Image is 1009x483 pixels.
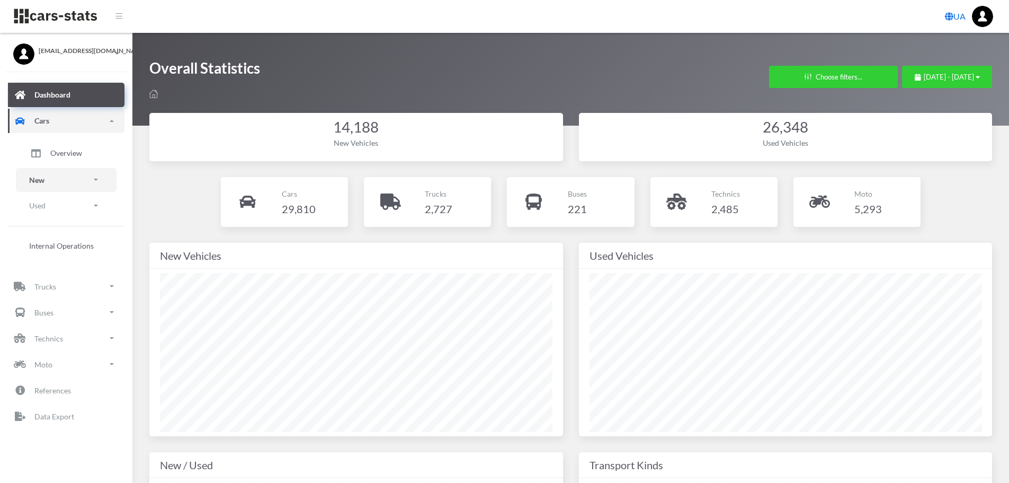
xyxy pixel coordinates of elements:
[34,306,53,319] p: Buses
[39,46,119,56] span: [EMAIL_ADDRESS][DOMAIN_NAME]
[568,187,587,200] p: Buses
[13,8,98,24] img: navbar brand
[16,140,117,166] a: Overview
[711,200,740,217] h4: 2,485
[854,200,882,217] h4: 5,293
[590,247,982,264] div: Used Vehicles
[149,58,260,83] h1: Overall Statistics
[13,43,119,56] a: [EMAIL_ADDRESS][DOMAIN_NAME]
[160,247,552,264] div: New Vehicles
[8,109,124,133] a: Cars
[8,83,124,107] a: Dashboard
[16,168,117,192] a: New
[590,137,982,148] div: Used Vehicles
[425,200,452,217] h4: 2,727
[34,332,63,345] p: Technics
[50,147,82,159] span: Overview
[34,280,56,293] p: Trucks
[8,300,124,324] a: Buses
[160,456,552,473] div: New / Used
[568,200,587,217] h4: 221
[282,200,316,217] h4: 29,810
[769,66,898,88] button: Choose filters...
[590,117,982,138] div: 26,348
[34,358,52,371] p: Moto
[8,404,124,428] a: Data Export
[8,274,124,298] a: Trucks
[8,378,124,402] a: References
[29,199,46,212] p: Used
[34,410,74,423] p: Data Export
[924,73,974,81] span: [DATE] - [DATE]
[8,326,124,350] a: Technics
[34,114,49,127] p: Cars
[854,187,882,200] p: Moto
[590,456,982,473] div: Transport Kinds
[282,187,316,200] p: Cars
[29,173,44,187] p: New
[16,235,117,257] a: Internal Operations
[34,88,70,101] p: Dashboard
[160,137,552,148] div: New Vehicles
[160,117,552,138] div: 14,188
[941,6,970,27] a: UA
[902,66,992,88] button: [DATE] - [DATE]
[425,187,452,200] p: Trucks
[972,6,993,27] img: ...
[16,194,117,217] a: Used
[8,352,124,376] a: Moto
[34,384,71,397] p: References
[711,187,740,200] p: Technics
[29,240,94,251] span: Internal Operations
